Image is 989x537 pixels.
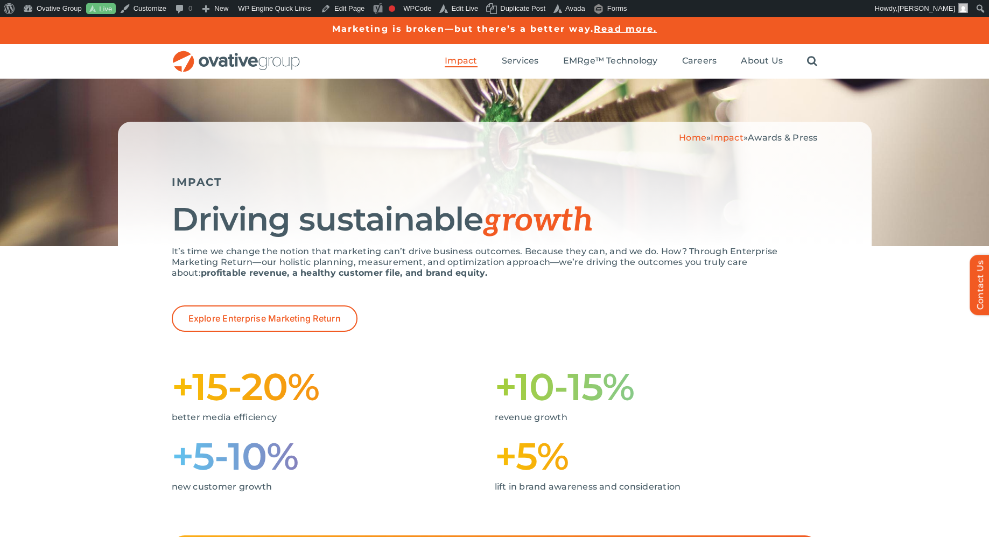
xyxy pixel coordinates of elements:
[563,55,658,66] span: EMRge™ Technology
[389,5,395,12] div: Focus keyphrase not set
[502,55,539,67] a: Services
[86,3,116,15] a: Live
[188,313,341,324] span: Explore Enterprise Marketing Return
[679,132,706,143] a: Home
[495,412,802,423] p: revenue growth
[172,412,479,423] p: better media efficiency
[445,44,817,79] nav: Menu
[201,268,487,278] strong: profitable revenue, a healthy customer file, and brand equity.
[172,246,818,278] p: It’s time we change the notion that marketing can’t drive business outcomes. Because they can, an...
[563,55,658,67] a: EMRge™ Technology
[172,305,357,332] a: Explore Enterprise Marketing Return
[495,369,818,404] h1: +10-15%
[679,132,817,143] span: » »
[748,132,817,143] span: Awards & Press
[897,4,955,12] span: [PERSON_NAME]
[741,55,783,66] span: About Us
[741,55,783,67] a: About Us
[445,55,477,67] a: Impact
[172,176,818,189] h5: IMPACT
[332,24,594,34] a: Marketing is broken—but there’s a better way.
[172,202,818,238] h1: Driving sustainable
[594,24,657,34] a: Read more.
[172,439,495,473] h1: +5-10%
[172,50,301,60] a: OG_Full_horizontal_RGB
[495,439,818,473] h1: +5%
[502,55,539,66] span: Services
[172,369,495,404] h1: +15-20%
[172,482,479,492] p: new customer growth
[682,55,717,66] span: Careers
[445,55,477,66] span: Impact
[682,55,717,67] a: Careers
[483,201,593,240] span: growth
[807,55,817,67] a: Search
[495,482,802,492] p: lift in brand awareness and consideration
[711,132,743,143] a: Impact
